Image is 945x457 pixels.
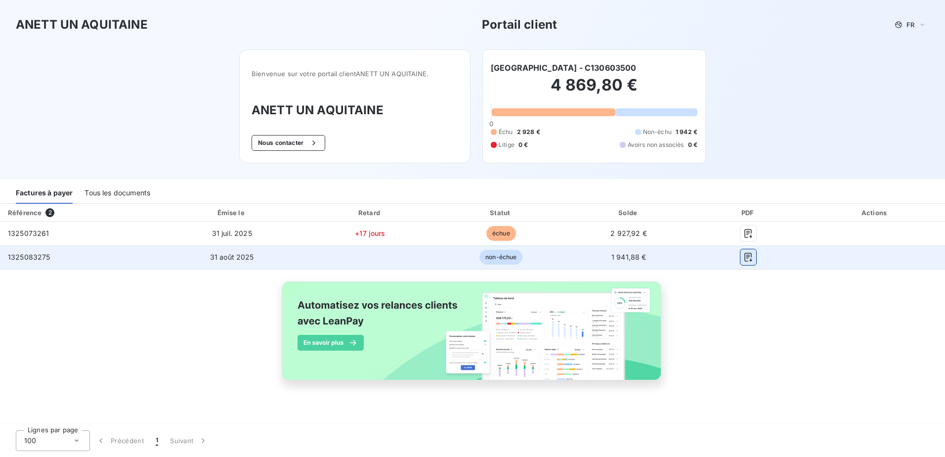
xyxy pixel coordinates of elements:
div: Émise le [162,208,302,218]
span: Litige [499,140,515,149]
div: PDF [694,208,803,218]
span: 0 [489,120,493,128]
div: Retard [306,208,434,218]
div: Tous les documents [85,183,150,204]
span: Bienvenue sur votre portail client ANETT UN AQUITAINE . [252,70,458,78]
span: 0 € [518,140,528,149]
span: 1 941,88 € [611,253,646,261]
div: Solde [568,208,690,218]
span: 31 juil. 2025 [212,229,252,237]
img: banner [273,275,672,397]
span: 31 août 2025 [210,253,254,261]
span: Avoirs non associés [628,140,684,149]
span: 2 [45,208,54,217]
div: Référence [8,209,42,217]
div: Factures à payer [16,183,73,204]
span: Non-échu [643,128,672,137]
h3: ANETT UN AQUITAINE [16,16,148,34]
span: 100 [24,436,36,446]
span: +17 jours [355,229,385,237]
button: Suivant [164,430,214,451]
span: non-échue [479,250,522,265]
span: 1325073261 [8,229,49,237]
h2: 4 869,80 € [491,75,697,105]
span: 0 € [688,140,697,149]
h3: Portail client [482,16,557,34]
h3: ANETT UN AQUITAINE [252,101,458,119]
span: 2 927,92 € [610,229,647,237]
div: Statut [438,208,564,218]
span: 1325083275 [8,253,50,261]
h6: [GEOGRAPHIC_DATA] - C130603500 [491,62,637,74]
div: Actions [807,208,943,218]
span: 1 942 € [676,128,697,137]
button: Précédent [90,430,150,451]
span: 2 928 € [517,128,540,137]
span: échue [486,226,516,241]
span: 1 [156,436,158,446]
span: Échu [499,128,513,137]
button: Nous contacter [252,135,325,151]
span: FR [906,21,914,29]
button: 1 [150,430,164,451]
